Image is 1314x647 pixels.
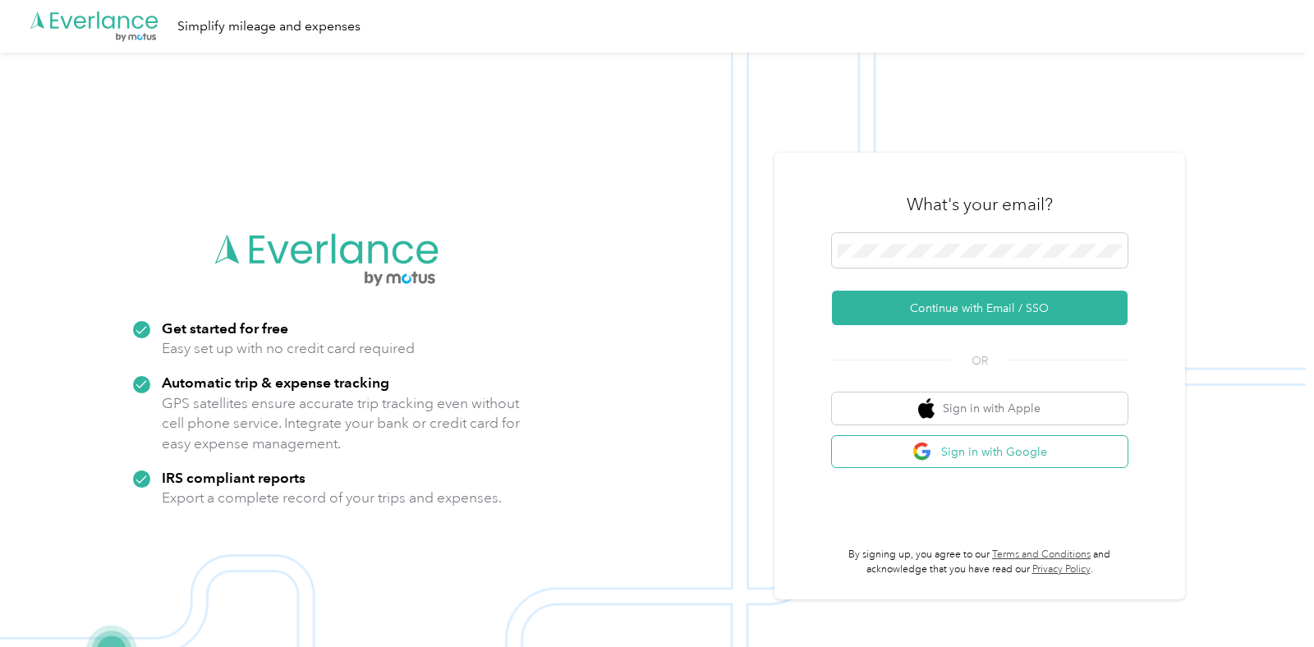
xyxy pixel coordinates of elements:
button: apple logoSign in with Apple [832,392,1128,424]
strong: Automatic trip & expense tracking [162,374,389,391]
button: Continue with Email / SSO [832,291,1128,325]
strong: IRS compliant reports [162,469,306,486]
a: Privacy Policy [1032,563,1091,576]
div: Simplify mileage and expenses [177,16,361,37]
img: apple logo [918,398,935,419]
p: Export a complete record of your trips and expenses. [162,488,502,508]
p: GPS satellites ensure accurate trip tracking even without cell phone service. Integrate your bank... [162,393,521,454]
p: Easy set up with no credit card required [162,338,415,359]
strong: Get started for free [162,319,288,337]
p: By signing up, you agree to our and acknowledge that you have read our . [832,548,1128,576]
h3: What's your email? [907,193,1053,216]
a: Terms and Conditions [992,548,1091,561]
span: OR [951,352,1008,369]
img: google logo [912,442,933,462]
button: google logoSign in with Google [832,436,1128,468]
